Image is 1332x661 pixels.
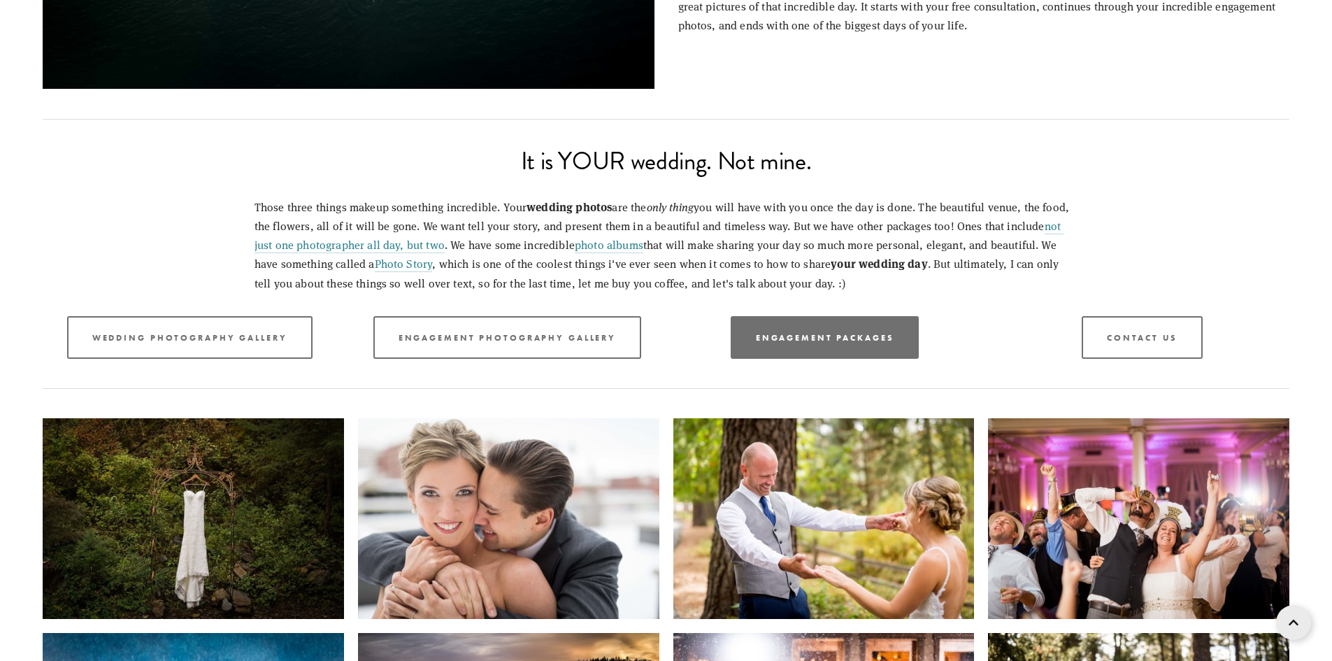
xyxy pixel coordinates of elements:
a: Engagement Photography Gallery [373,316,641,359]
a: photo albums [575,237,643,253]
a: Photo Story [375,256,433,272]
img: LooyengaPhotography-0087.jpg [43,418,344,619]
img: LooyengaPhotography-0224-3.jpg [673,418,975,619]
h2: It is YOUR wedding. Not mine. [43,149,1289,173]
strong: wedding photos [527,199,612,215]
a: Wedding Photography Gallery [67,316,313,359]
img: LooyengaPhotography-0606.jpg [988,418,1289,619]
p: Those three things makeup something incredible. Your are the you will have with you once the day ... [255,197,1077,292]
a: Contact Us [1082,316,1203,359]
a: Engagement Packages [731,316,919,359]
strong: your wedding day [831,255,928,271]
img: LooyengaPhotography-0173.jpg [358,418,659,619]
em: only thing [647,199,694,214]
